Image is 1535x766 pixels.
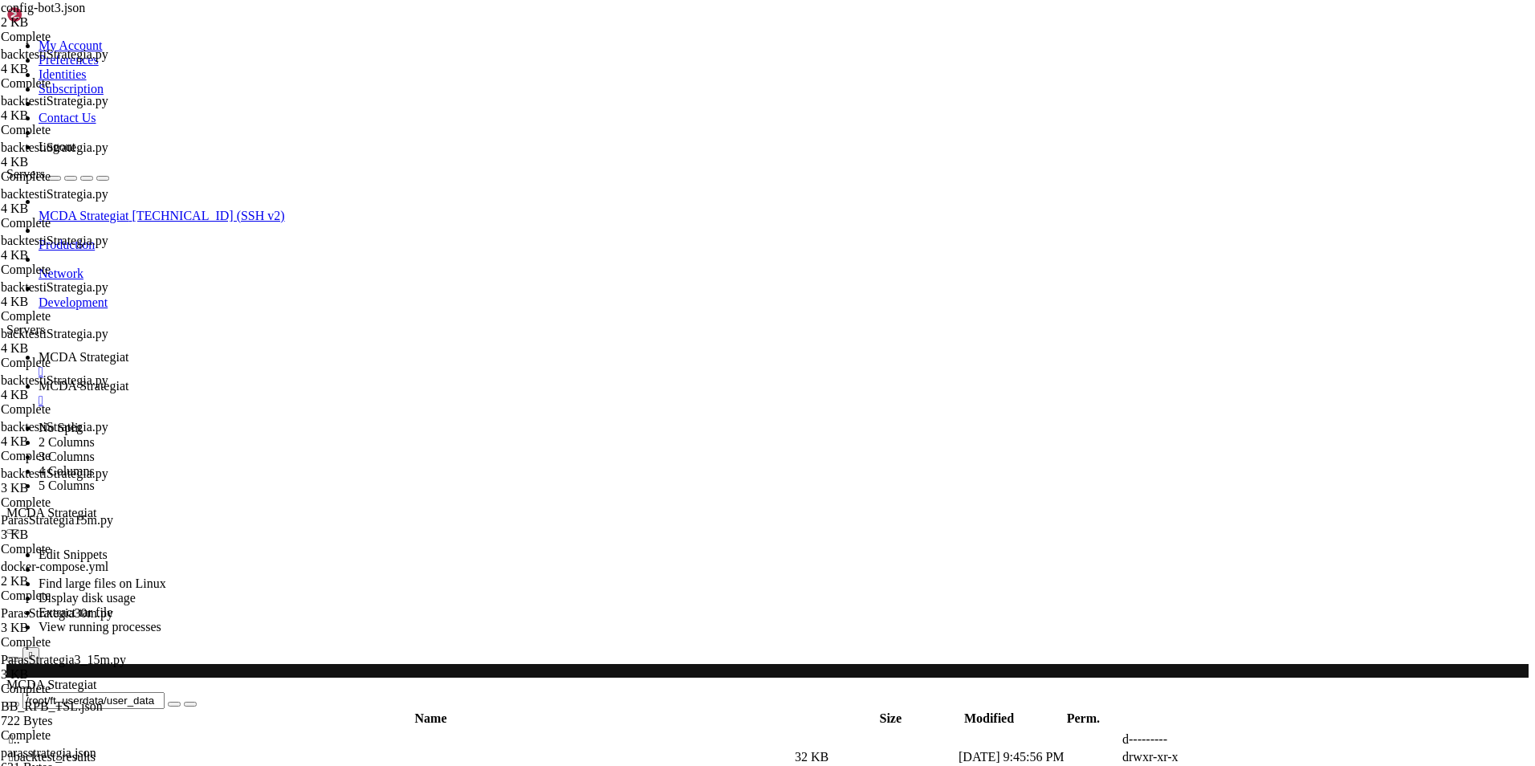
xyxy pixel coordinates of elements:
div: Complete [1,309,153,324]
div: Complete [1,589,153,603]
span: docker-compose.yml [1,560,108,573]
div: 4 KB [1,202,153,216]
div: Complete [1,635,153,650]
span: backtestiStrategia.py [1,280,153,309]
span: config-bot3.json [1,1,153,30]
span: ParasStrategia3_15m.py [1,653,126,666]
div: Complete [1,263,153,277]
span: backtestiStrategia.py [1,94,153,123]
div: Complete [1,356,153,370]
span: ParasStrategia3_15m.py [1,653,153,682]
div: 3 KB [1,528,153,542]
span: backtestiStrategia.py [1,327,108,340]
div: Complete [1,30,153,44]
div: Complete [1,542,153,556]
span: backtestiStrategia.py [1,420,153,449]
div: 4 KB [1,108,153,123]
div: 4 KB [1,434,153,449]
span: ParasStrategia15m.py [1,513,113,527]
span: backtestiStrategia.py [1,141,153,169]
span: backtestiStrategia.py [1,141,108,154]
div: 2 KB [1,15,153,30]
span: backtestiStrategia.py [1,280,108,294]
div: Complete [1,495,153,510]
span: parasstrategia.json [1,746,96,760]
div: 4 KB [1,388,153,402]
span: backtestiStrategia.py [1,94,108,108]
span: ParasStrategia15m.py [1,513,153,542]
div: Complete [1,682,153,696]
span: backtestiStrategia.py [1,187,153,216]
div: Complete [1,169,153,184]
div: Complete [1,123,153,137]
div: Complete [1,216,153,230]
div: Complete [1,76,153,91]
span: ParasStrategia30m.py [1,606,113,620]
span: backtestiStrategia.py [1,420,108,434]
span: ParasStrategia30m.py [1,606,153,635]
div: 3 KB [1,621,153,635]
div: Complete [1,449,153,463]
div: 2 KB [1,574,153,589]
span: BB_RPB_TSL.json [1,699,153,728]
div: 3 KB [1,481,153,495]
span: backtestiStrategia.py [1,373,108,387]
span: backtestiStrategia.py [1,47,153,76]
span: backtestiStrategia.py [1,467,108,480]
div: 722 Bytes [1,714,153,728]
div: 4 KB [1,62,153,76]
div: Complete [1,728,153,743]
span: config-bot3.json [1,1,85,14]
span: backtestiStrategia.py [1,373,153,402]
span: backtestiStrategia.py [1,467,153,495]
div: 4 KB [1,248,153,263]
span: docker-compose.yml [1,560,153,589]
div: 3 KB [1,667,153,682]
div: 4 KB [1,341,153,356]
span: backtestiStrategia.py [1,187,108,201]
span: backtestiStrategia.py [1,47,108,61]
div: Complete [1,402,153,417]
span: backtestiStrategia.py [1,234,108,247]
span: backtestiStrategia.py [1,234,153,263]
span: BB_RPB_TSL.json [1,699,103,713]
div: 4 KB [1,295,153,309]
div: 4 KB [1,155,153,169]
span: backtestiStrategia.py [1,327,153,356]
